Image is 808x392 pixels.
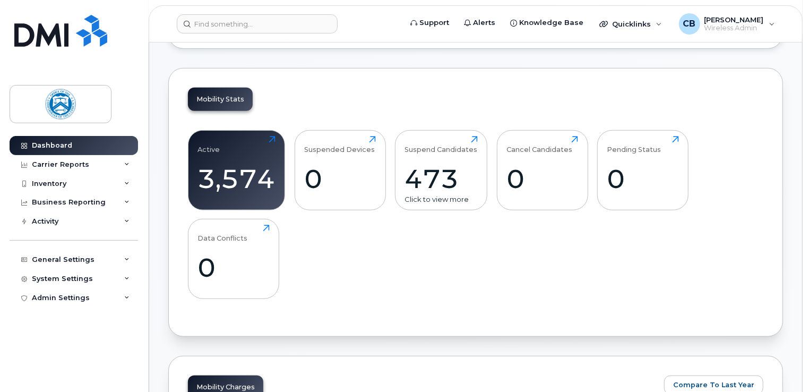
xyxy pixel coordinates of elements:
iframe: Messenger Launcher [762,346,800,384]
div: Suspended Devices [304,136,375,154]
a: Active3,574 [198,136,276,204]
a: Alerts [457,12,503,33]
span: Support [419,18,449,28]
div: 3,574 [198,163,276,194]
a: Suspended Devices0 [304,136,376,204]
span: Alerts [473,18,495,28]
span: CB [683,18,696,30]
div: 0 [198,252,270,283]
a: Support [403,12,457,33]
span: Knowledge Base [519,18,583,28]
div: Cancel Candidates [506,136,572,154]
span: Quicklinks [612,20,651,28]
div: 0 [506,163,578,194]
div: Christopher Bemis [672,13,783,35]
div: Active [198,136,220,154]
div: Click to view more [405,194,478,204]
div: Pending Status [607,136,661,154]
span: Wireless Admin [704,24,764,32]
div: 0 [607,163,679,194]
div: Suspend Candidates [405,136,478,154]
div: 0 [304,163,376,194]
a: Pending Status0 [607,136,679,204]
span: [PERSON_NAME] [704,15,764,24]
div: Quicklinks [592,13,669,35]
div: 473 [405,163,478,194]
span: Compare To Last Year [673,380,754,390]
a: Data Conflicts0 [198,225,270,293]
a: Cancel Candidates0 [506,136,578,204]
div: Data Conflicts [198,225,248,242]
a: Suspend Candidates473Click to view more [405,136,478,204]
a: Knowledge Base [503,12,591,33]
input: Find something... [177,14,338,33]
